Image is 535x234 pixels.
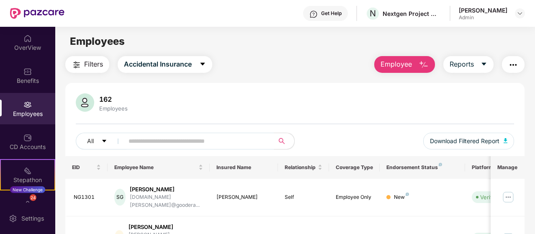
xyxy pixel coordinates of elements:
div: 24 [30,194,36,201]
th: Manage [491,156,525,179]
div: [PERSON_NAME] [129,223,203,231]
span: caret-down [101,138,107,145]
button: search [274,133,295,149]
img: manageButton [502,190,515,204]
div: Nextgen Project Managemnt [383,10,441,18]
button: Reportscaret-down [443,56,494,73]
span: Download Filtered Report [430,136,499,146]
div: Settings [19,214,46,223]
img: svg+xml;base64,PHN2ZyB4bWxucz0iaHR0cDovL3d3dy53My5vcmcvMjAwMC9zdmciIHdpZHRoPSIyNCIgaGVpZ2h0PSIyNC... [72,60,82,70]
div: Verified [480,193,500,201]
span: search [274,138,290,144]
th: Relationship [278,156,329,179]
span: Reports [450,59,474,69]
div: SG [114,189,125,206]
img: svg+xml;base64,PHN2ZyB4bWxucz0iaHR0cDovL3d3dy53My5vcmcvMjAwMC9zdmciIHdpZHRoPSIyNCIgaGVpZ2h0PSIyNC... [508,60,518,70]
img: New Pazcare Logo [10,8,64,19]
th: EID [65,156,108,179]
span: Employee [381,59,412,69]
th: Coverage Type [329,156,380,179]
span: Filters [84,59,103,69]
div: Employees [98,105,129,112]
img: svg+xml;base64,PHN2ZyB4bWxucz0iaHR0cDovL3d3dy53My5vcmcvMjAwMC9zdmciIHhtbG5zOnhsaW5rPSJodHRwOi8vd3... [419,60,429,70]
div: [PERSON_NAME] [216,193,271,201]
div: Self [285,193,322,201]
div: 162 [98,95,129,103]
span: EID [72,164,95,171]
div: [DOMAIN_NAME][PERSON_NAME]@goodera... [130,193,203,209]
button: Download Filtered Report [423,133,514,149]
span: caret-down [481,61,487,68]
div: Platform Status [472,164,518,171]
div: New Challenge [10,186,45,193]
div: Admin [459,14,507,21]
div: Get Help [321,10,342,17]
span: All [87,136,94,146]
img: svg+xml;base64,PHN2ZyB4bWxucz0iaHR0cDovL3d3dy53My5vcmcvMjAwMC9zdmciIHhtbG5zOnhsaW5rPSJodHRwOi8vd3... [504,138,508,143]
img: svg+xml;base64,PHN2ZyBpZD0iQmVuZWZpdHMiIHhtbG5zPSJodHRwOi8vd3d3LnczLm9yZy8yMDAwL3N2ZyIgd2lkdGg9Ij... [23,67,32,76]
div: Employee Only [336,193,373,201]
button: Allcaret-down [76,133,127,149]
img: svg+xml;base64,PHN2ZyB4bWxucz0iaHR0cDovL3d3dy53My5vcmcvMjAwMC9zdmciIHdpZHRoPSIyMSIgaGVpZ2h0PSIyMC... [23,167,32,175]
div: NG1301 [74,193,101,201]
img: svg+xml;base64,PHN2ZyBpZD0iRHJvcGRvd24tMzJ4MzIiIHhtbG5zPSJodHRwOi8vd3d3LnczLm9yZy8yMDAwL3N2ZyIgd2... [517,10,523,17]
th: Insured Name [210,156,278,179]
img: svg+xml;base64,PHN2ZyB4bWxucz0iaHR0cDovL3d3dy53My5vcmcvMjAwMC9zdmciIHdpZHRoPSI4IiBoZWlnaHQ9IjgiIH... [406,193,409,196]
span: Relationship [285,164,316,171]
img: svg+xml;base64,PHN2ZyBpZD0iU2V0dGluZy0yMHgyMCIgeG1sbnM9Imh0dHA6Ly93d3cudzMub3JnLzIwMDAvc3ZnIiB3aW... [9,214,17,223]
img: svg+xml;base64,PHN2ZyBpZD0iQ0RfQWNjb3VudHMiIGRhdGEtbmFtZT0iQ0QgQWNjb3VudHMiIHhtbG5zPSJodHRwOi8vd3... [23,134,32,142]
img: svg+xml;base64,PHN2ZyBpZD0iRW1wbG95ZWVzIiB4bWxucz0iaHR0cDovL3d3dy53My5vcmcvMjAwMC9zdmciIHdpZHRoPS... [23,100,32,109]
div: Stepathon [1,176,54,184]
span: Accidental Insurance [124,59,192,69]
button: Accidental Insurancecaret-down [118,56,212,73]
div: Endorsement Status [386,164,458,171]
img: svg+xml;base64,PHN2ZyBpZD0iSG9tZSIgeG1sbnM9Imh0dHA6Ly93d3cudzMub3JnLzIwMDAvc3ZnIiB3aWR0aD0iMjAiIG... [23,34,32,43]
span: N [370,8,376,18]
div: [PERSON_NAME] [459,6,507,14]
button: Employee [374,56,435,73]
th: Employee Name [108,156,210,179]
span: Employees [70,35,125,47]
img: svg+xml;base64,PHN2ZyBpZD0iRW5kb3JzZW1lbnRzIiB4bWxucz0iaHR0cDovL3d3dy53My5vcmcvMjAwMC9zdmciIHdpZH... [23,200,32,208]
div: [PERSON_NAME] [130,185,203,193]
div: New [394,193,409,201]
img: svg+xml;base64,PHN2ZyBpZD0iSGVscC0zMngzMiIgeG1sbnM9Imh0dHA6Ly93d3cudzMub3JnLzIwMDAvc3ZnIiB3aWR0aD... [309,10,318,18]
span: caret-down [199,61,206,68]
img: svg+xml;base64,PHN2ZyB4bWxucz0iaHR0cDovL3d3dy53My5vcmcvMjAwMC9zdmciIHhtbG5zOnhsaW5rPSJodHRwOi8vd3... [76,93,94,112]
span: Employee Name [114,164,197,171]
button: Filters [65,56,109,73]
img: svg+xml;base64,PHN2ZyB4bWxucz0iaHR0cDovL3d3dy53My5vcmcvMjAwMC9zdmciIHdpZHRoPSI4IiBoZWlnaHQ9IjgiIH... [439,163,442,166]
